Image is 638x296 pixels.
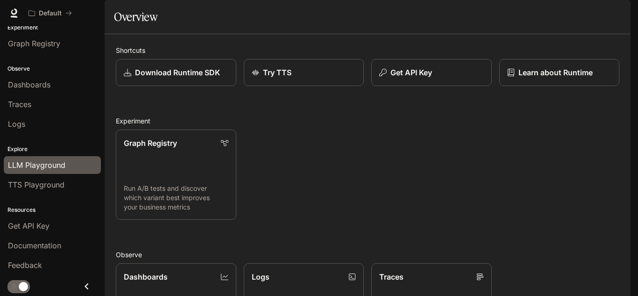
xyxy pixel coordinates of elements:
[124,271,168,282] p: Dashboards
[244,59,364,86] a: Try TTS
[379,271,404,282] p: Traces
[124,137,177,149] p: Graph Registry
[124,184,228,212] p: Run A/B tests and discover which variant best improves your business metrics
[116,59,236,86] a: Download Runtime SDK
[390,67,432,78] p: Get API Key
[135,67,220,78] p: Download Runtime SDK
[116,116,619,126] h2: Experiment
[116,250,619,260] h2: Observe
[371,59,492,86] button: Get API Key
[116,45,619,55] h2: Shortcuts
[24,4,76,22] button: All workspaces
[116,130,236,220] a: Graph RegistryRun A/B tests and discover which variant best improves your business metrics
[263,67,291,78] p: Try TTS
[114,7,157,26] h1: Overview
[252,271,269,282] p: Logs
[39,9,62,17] p: Default
[499,59,620,86] a: Learn about Runtime
[518,67,593,78] p: Learn about Runtime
